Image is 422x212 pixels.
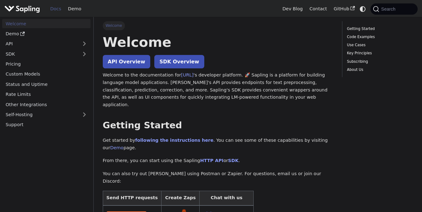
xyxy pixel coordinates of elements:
a: Contact [306,4,330,14]
a: About Us [347,67,411,73]
a: Self-Hosting [2,110,91,119]
a: Getting Started [347,26,411,32]
a: API [2,39,78,48]
a: Demo [65,4,85,14]
a: SDK Overview [154,55,204,68]
a: following the instructions here [135,138,213,143]
button: Expand sidebar category 'SDK' [78,49,91,58]
button: Expand sidebar category 'API' [78,39,91,48]
a: Welcome [2,19,91,28]
a: Status and Uptime [2,80,91,89]
button: Search (Command+K) [370,3,417,15]
a: Support [2,120,91,129]
a: Sapling.aiSapling.ai [4,4,42,13]
a: Pricing [2,60,91,69]
a: Code Examples [347,34,411,40]
button: Switch between dark and light mode (currently system mode) [358,4,367,13]
a: [URL] [181,72,194,77]
a: Use Cases [347,42,411,48]
th: Create Zaps [161,191,200,205]
p: Welcome to the documentation for 's developer platform. 🚀 Sapling is a platform for building lang... [103,71,333,109]
p: You can also try out [PERSON_NAME] using Postman or Zapier. For questions, email us or join our D... [103,170,333,185]
img: Sapling.ai [4,4,40,13]
th: Chat with us [200,191,254,205]
a: Rate Limits [2,90,91,99]
a: Custom Models [2,70,91,79]
a: Docs [47,4,65,14]
h2: Getting Started [103,120,333,131]
th: Send HTTP requests [103,191,161,205]
p: From there, you can start using the Sapling or . [103,157,333,165]
a: SDK [228,158,238,163]
a: Demo [110,145,124,150]
a: Subscribing [347,59,411,65]
span: Welcome [103,21,125,30]
a: Key Principles [347,50,411,56]
span: Search [379,7,399,12]
a: API Overview [103,55,150,68]
nav: Breadcrumbs [103,21,333,30]
a: Other Integrations [2,100,91,109]
a: GitHub [330,4,358,14]
a: HTTP API [200,158,224,163]
a: Demo [2,29,91,38]
a: Dev Blog [279,4,306,14]
a: SDK [2,49,78,58]
h1: Welcome [103,34,333,51]
p: Get started by . You can see some of these capabilities by visiting our page. [103,137,333,152]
